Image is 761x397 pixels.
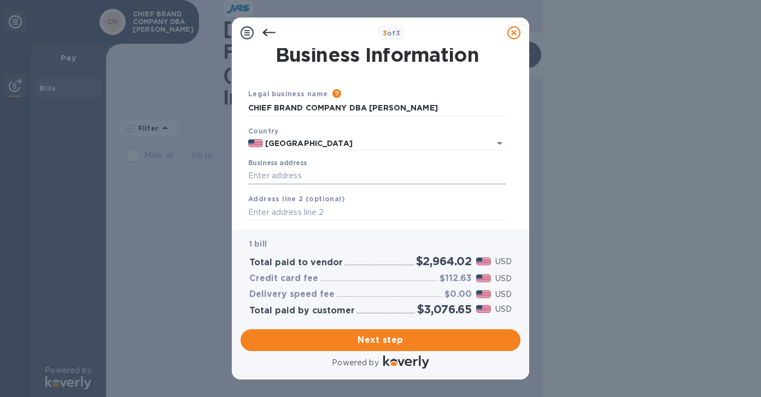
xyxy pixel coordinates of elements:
[248,90,328,98] b: Legal business name
[248,100,506,116] input: Enter legal business name
[241,329,520,351] button: Next step
[332,357,378,369] p: Powered by
[248,195,345,203] b: Address line 2 (optional)
[248,139,263,147] img: US
[495,256,512,267] p: USD
[248,168,506,184] input: Enter address
[495,303,512,315] p: USD
[249,258,343,268] h3: Total paid to vendor
[248,160,307,167] label: Business address
[249,240,267,248] b: 1 bill
[495,289,512,300] p: USD
[383,355,429,369] img: Logo
[416,254,472,268] h2: $2,964.02
[249,306,355,316] h3: Total paid by customer
[476,290,491,298] img: USD
[249,289,335,300] h3: Delivery speed fee
[476,275,491,282] img: USD
[476,258,491,265] img: USD
[476,305,491,313] img: USD
[263,137,476,150] input: Select country
[383,29,387,37] span: 3
[248,127,279,135] b: Country
[249,334,512,347] span: Next step
[246,43,508,66] h1: Business Information
[440,273,472,284] h3: $112.63
[383,29,401,37] b: of 3
[248,205,506,221] input: Enter address line 2
[495,273,512,284] p: USD
[444,289,472,300] h3: $0.00
[417,302,472,316] h2: $3,076.65
[492,136,507,151] button: Open
[249,273,318,284] h3: Credit card fee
